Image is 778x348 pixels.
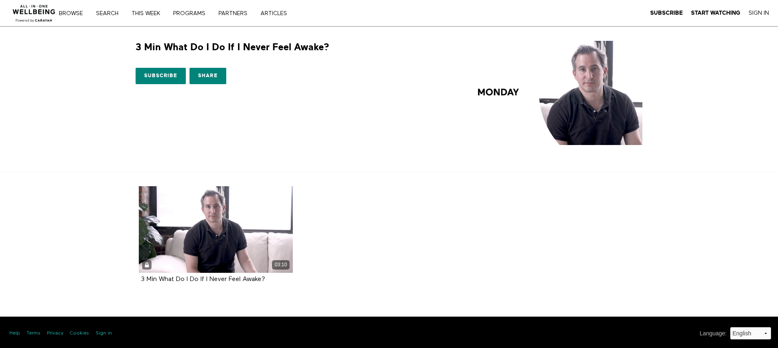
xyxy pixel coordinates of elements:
nav: Primary [65,9,304,17]
a: Sign in [96,330,112,337]
a: PARTNERS [216,11,256,16]
a: Share [189,68,226,84]
a: PROGRAMS [170,11,214,16]
label: Language : [700,329,727,338]
h1: 3 Min What Do I Do If I Never Feel Awake? [136,41,329,54]
a: Start Watching [691,9,740,17]
a: Browse [56,11,91,16]
a: Terms [27,330,40,337]
strong: 3 Min What Do I Do If I Never Feel Awake? [141,276,265,283]
strong: Subscribe [650,10,683,16]
a: Privacy [47,330,63,337]
a: 3 Min What Do I Do If I Never Feel Awake? [141,276,265,282]
a: THIS WEEK [129,11,169,16]
strong: Start Watching [691,10,740,16]
a: Sign In [749,9,769,17]
a: Help [9,330,20,337]
img: 3 Min What Do I Do If I Never Feel Awake? [457,41,642,145]
a: Subscribe [650,9,683,17]
a: Cookies [70,330,89,337]
a: Subscribe [136,68,186,84]
a: Search [93,11,127,16]
a: 3 Min What Do I Do If I Never Feel Awake? 03:10 [139,186,293,273]
a: ARTICLES [258,11,296,16]
div: 03:10 [272,260,290,270]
